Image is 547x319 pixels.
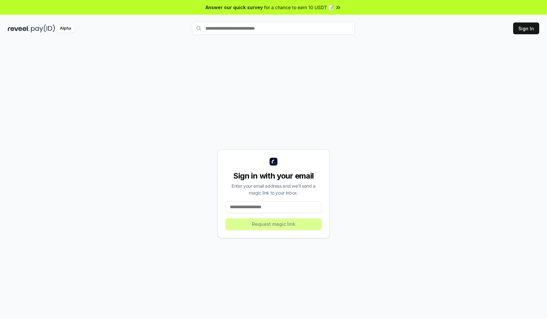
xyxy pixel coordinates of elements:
[264,4,334,11] span: for a chance to earn 10 USDT 📝
[513,22,539,34] button: Sign In
[8,24,30,33] img: reveel_dark
[270,158,277,166] img: logo_small
[56,24,75,33] div: Alpha
[226,182,321,196] div: Enter your email address and we’ll send a magic link to your inbox.
[205,4,263,11] span: Answer our quick survey
[226,171,321,181] div: Sign in with your email
[31,24,55,33] img: pay_id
